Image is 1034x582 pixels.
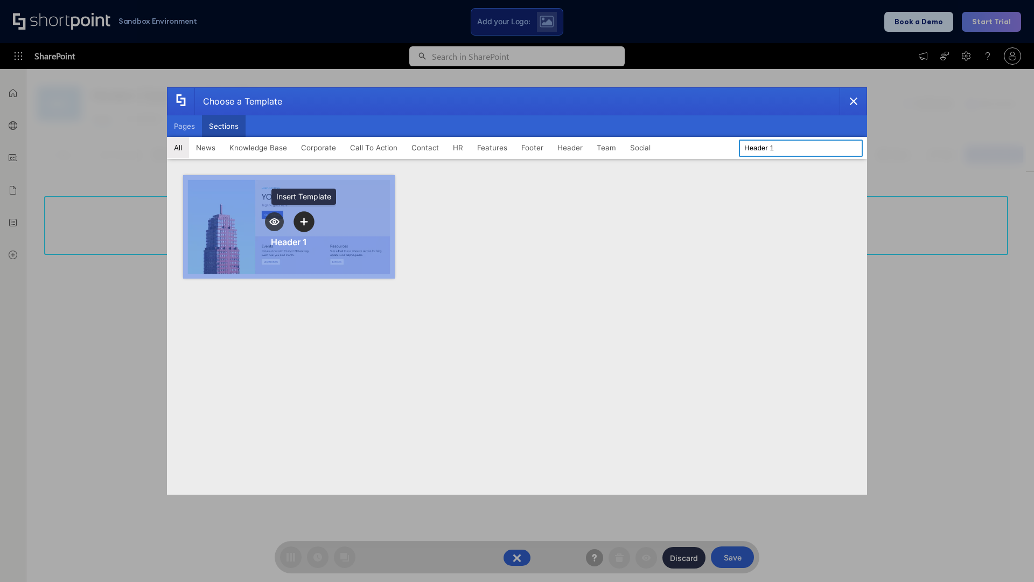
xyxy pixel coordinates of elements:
[623,137,658,158] button: Social
[980,530,1034,582] iframe: Chat Widget
[739,140,863,157] input: Search
[404,137,446,158] button: Contact
[514,137,550,158] button: Footer
[590,137,623,158] button: Team
[167,115,202,137] button: Pages
[271,237,307,247] div: Header 1
[446,137,470,158] button: HR
[222,137,294,158] button: Knowledge Base
[167,87,867,495] div: template selector
[470,137,514,158] button: Features
[294,137,343,158] button: Corporate
[167,137,189,158] button: All
[194,88,282,115] div: Choose a Template
[550,137,590,158] button: Header
[189,137,222,158] button: News
[202,115,246,137] button: Sections
[343,137,404,158] button: Call To Action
